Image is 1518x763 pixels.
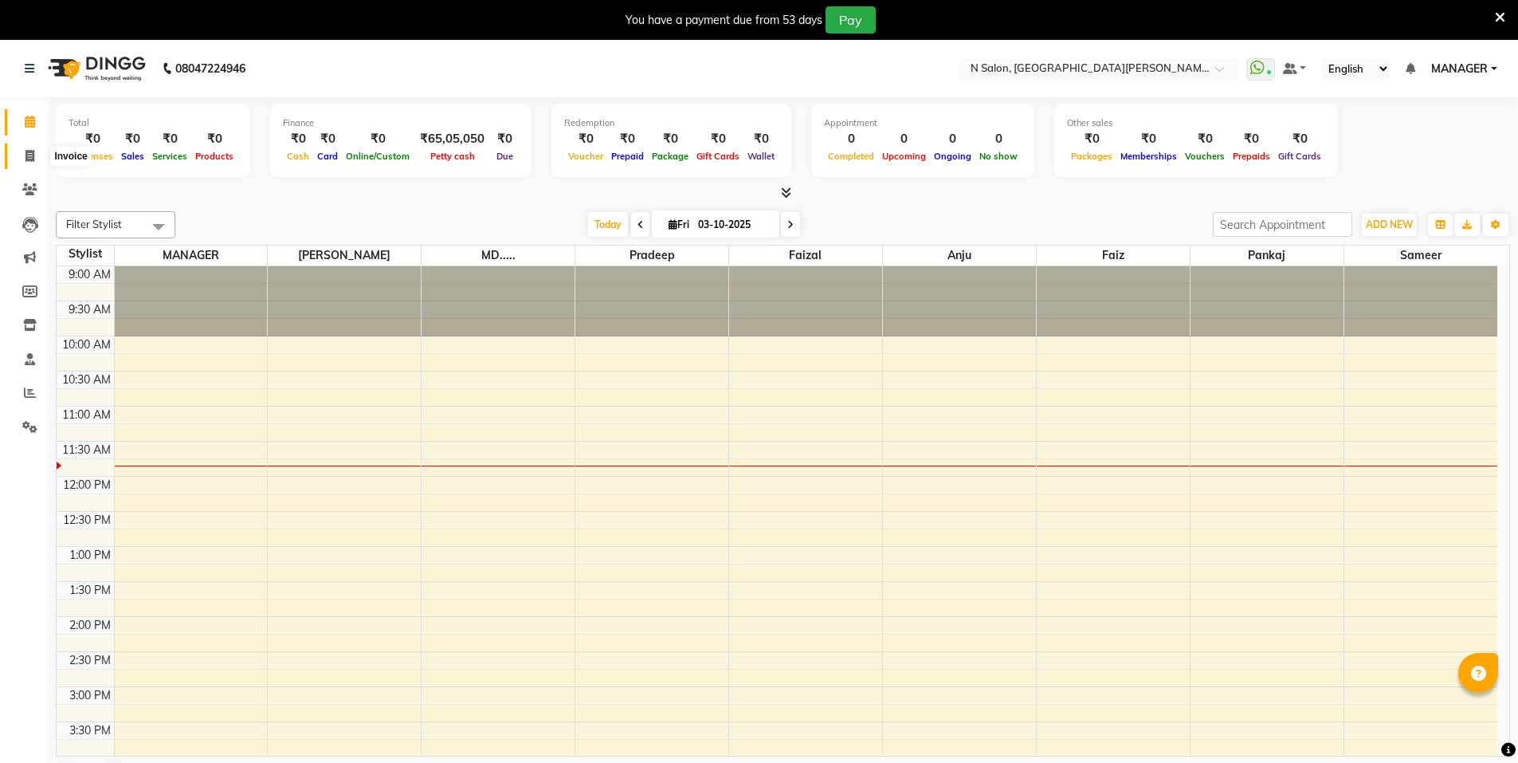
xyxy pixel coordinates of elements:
[60,512,114,529] div: 12:30 PM
[492,151,517,162] span: Due
[50,147,91,166] div: Invoice
[975,151,1022,162] span: No show
[422,246,575,265] span: MD.....
[65,266,114,283] div: 9:00 AM
[117,151,148,162] span: Sales
[342,151,414,162] span: Online/Custom
[743,130,779,148] div: ₹0
[66,582,114,599] div: 1:30 PM
[117,130,148,148] div: ₹0
[1116,151,1181,162] span: Memberships
[607,130,648,148] div: ₹0
[66,218,122,230] span: Filter Stylist
[824,116,1022,130] div: Appointment
[1274,130,1325,148] div: ₹0
[66,617,114,634] div: 2:00 PM
[878,151,930,162] span: Upcoming
[930,130,975,148] div: 0
[283,130,313,148] div: ₹0
[65,301,114,318] div: 9:30 AM
[148,151,191,162] span: Services
[883,246,1036,265] span: Anju
[1116,130,1181,148] div: ₹0
[69,116,237,130] div: Total
[191,130,237,148] div: ₹0
[1431,61,1488,77] span: MANAGER
[1067,116,1325,130] div: Other sales
[1181,130,1229,148] div: ₹0
[59,442,114,458] div: 11:30 AM
[1344,246,1498,265] span: sameer
[1213,212,1352,237] input: Search Appointment
[1366,218,1413,230] span: ADD NEW
[648,151,692,162] span: Package
[313,130,342,148] div: ₹0
[1229,130,1274,148] div: ₹0
[342,130,414,148] div: ₹0
[588,212,628,237] span: Today
[41,46,150,91] img: logo
[729,246,882,265] span: Faizal
[115,246,268,265] span: MANAGER
[693,213,773,237] input: 2025-10-03
[1274,151,1325,162] span: Gift Cards
[626,12,822,29] div: You have a payment due from 53 days
[60,477,114,494] div: 12:00 PM
[1067,151,1116,162] span: Packages
[564,130,607,148] div: ₹0
[414,130,491,148] div: ₹65,05,050
[665,218,693,230] span: Fri
[1181,151,1229,162] span: Vouchers
[313,151,342,162] span: Card
[66,687,114,704] div: 3:00 PM
[648,130,692,148] div: ₹0
[930,151,975,162] span: Ongoing
[1362,214,1417,236] button: ADD NEW
[148,130,191,148] div: ₹0
[975,130,1022,148] div: 0
[66,722,114,739] div: 3:30 PM
[1067,130,1116,148] div: ₹0
[283,116,519,130] div: Finance
[692,130,743,148] div: ₹0
[1229,151,1274,162] span: Prepaids
[175,46,245,91] b: 08047224946
[491,130,519,148] div: ₹0
[59,407,114,423] div: 11:00 AM
[575,246,728,265] span: Pradeep
[826,6,876,33] button: Pay
[59,336,114,353] div: 10:00 AM
[607,151,648,162] span: Prepaid
[824,151,878,162] span: Completed
[692,151,743,162] span: Gift Cards
[426,151,479,162] span: Petty cash
[66,547,114,564] div: 1:00 PM
[564,151,607,162] span: Voucher
[743,151,779,162] span: Wallet
[59,372,114,388] div: 10:30 AM
[1190,246,1343,265] span: Pankaj
[57,246,114,262] div: Stylist
[191,151,237,162] span: Products
[824,130,878,148] div: 0
[268,246,421,265] span: [PERSON_NAME]
[878,130,930,148] div: 0
[1037,246,1190,265] span: Faiz
[564,116,779,130] div: Redemption
[66,652,114,669] div: 2:30 PM
[283,151,313,162] span: Cash
[69,130,117,148] div: ₹0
